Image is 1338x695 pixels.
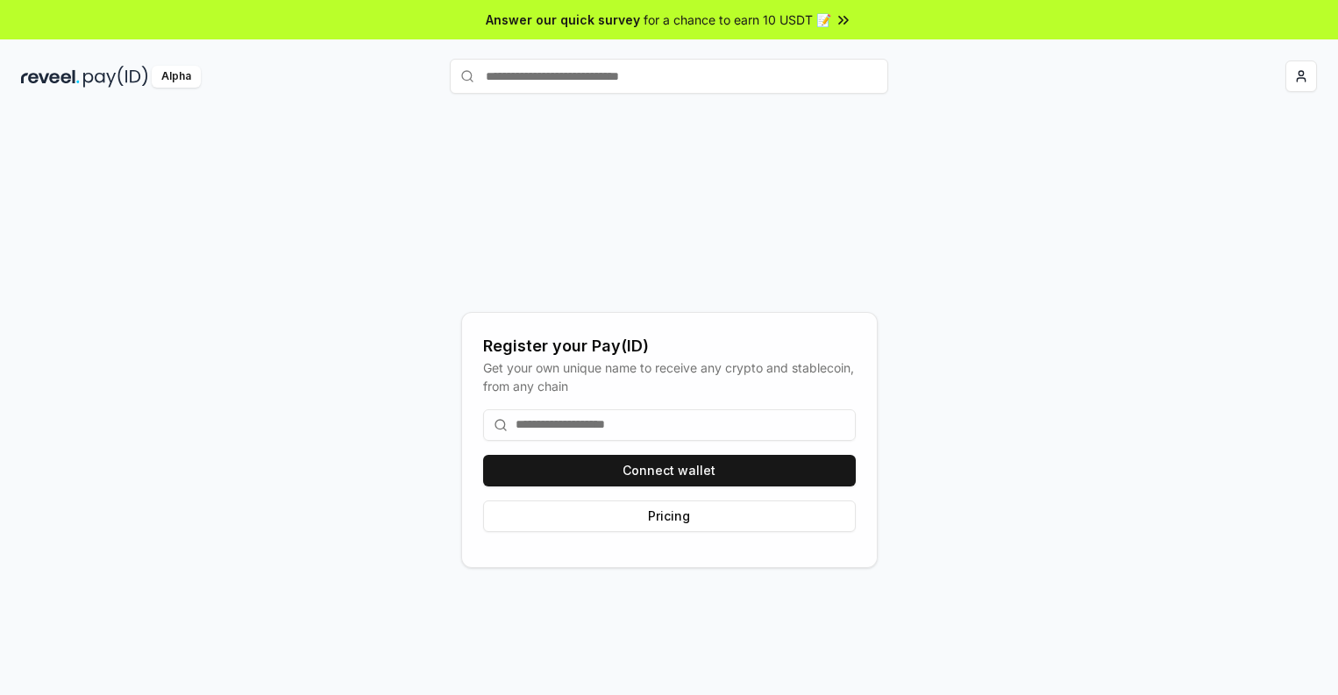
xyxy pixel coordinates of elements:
div: Get your own unique name to receive any crypto and stablecoin, from any chain [483,358,856,395]
div: Alpha [152,66,201,88]
img: pay_id [83,66,148,88]
div: Register your Pay(ID) [483,334,856,358]
button: Pricing [483,500,856,532]
span: for a chance to earn 10 USDT 📝 [644,11,831,29]
button: Connect wallet [483,455,856,486]
span: Answer our quick survey [486,11,640,29]
img: reveel_dark [21,66,80,88]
